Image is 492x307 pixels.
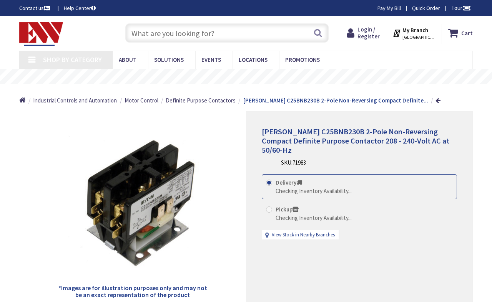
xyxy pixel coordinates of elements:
img: Electrical Wholesalers, Inc. [19,22,63,46]
div: SKU: [281,158,306,167]
span: Promotions [285,56,320,63]
strong: Cart [461,26,473,40]
span: Events [201,56,221,63]
span: Definite Purpose Contactors [166,97,236,104]
a: View Stock in Nearby Branches [272,231,335,239]
span: Locations [239,56,268,63]
a: Contact us [19,4,52,12]
strong: My Branch [402,26,428,34]
span: Solutions [154,56,184,63]
span: About [119,56,136,63]
strong: Pickup [276,206,299,213]
a: Definite Purpose Contactors [166,96,236,104]
a: Quick Order [412,4,440,12]
a: Motor Control [125,96,158,104]
span: Tour [451,4,471,12]
span: 71983 [293,159,306,166]
img: Eaton C25BNB230B 2-Pole Non-Reversing Compact Definite Purpose Contactor 208 - 240-Volt AC at 50/... [56,125,210,279]
span: [GEOGRAPHIC_DATA], [GEOGRAPHIC_DATA] [402,34,435,40]
div: My Branch [GEOGRAPHIC_DATA], [GEOGRAPHIC_DATA] [392,26,435,40]
input: What are you looking for? [125,23,329,43]
a: Cart [448,26,473,40]
rs-layer: Free Same Day Pickup at 19 Locations [183,73,323,81]
a: Pay My Bill [377,4,401,12]
h5: *Images are for illustration purposes only and may not be an exact representation of the product [55,285,209,298]
strong: Delivery [276,179,302,186]
span: Motor Control [125,97,158,104]
div: Checking Inventory Availability... [276,187,352,195]
a: Help Center [64,4,96,12]
div: Checking Inventory Availability... [276,214,352,222]
a: Login / Register [347,26,380,40]
a: Industrial Controls and Automation [33,96,117,104]
span: Login / Register [357,26,380,40]
span: Shop By Category [43,55,102,64]
span: [PERSON_NAME] C25BNB230B 2-Pole Non-Reversing Compact Definite Purpose Contactor 208 - 240-Volt A... [262,127,449,155]
span: Industrial Controls and Automation [33,97,117,104]
strong: [PERSON_NAME] C25BNB230B 2-Pole Non-Reversing Compact Definite... [243,97,428,104]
